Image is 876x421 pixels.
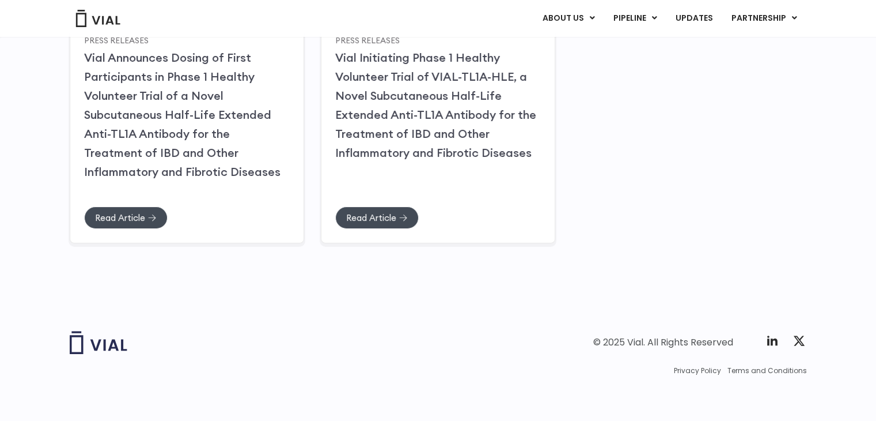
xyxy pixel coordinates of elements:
[335,206,419,229] a: Read Article
[95,213,145,222] span: Read Article
[75,10,121,27] img: Vial Logo
[346,213,396,222] span: Read Article
[70,331,127,354] img: Vial logo wih "Vial" spelled out
[666,9,721,28] a: UPDATES
[722,9,806,28] a: PARTNERSHIPMenu Toggle
[84,50,280,179] a: Vial Announces Dosing of First Participants in Phase 1 Healthy Volunteer Trial of a Novel Subcuta...
[727,366,807,376] a: Terms and Conditions
[604,9,665,28] a: PIPELINEMenu Toggle
[84,206,168,229] a: Read Article
[593,336,733,349] div: © 2025 Vial. All Rights Reserved
[674,366,721,376] a: Privacy Policy
[335,35,400,45] a: Press Releases
[335,50,536,160] a: Vial Initiating Phase 1 Healthy Volunteer Trial of VIAL-TL1A-HLE, a Novel Subcutaneous Half-Life ...
[84,35,149,45] a: Press Releases
[533,9,603,28] a: ABOUT USMenu Toggle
